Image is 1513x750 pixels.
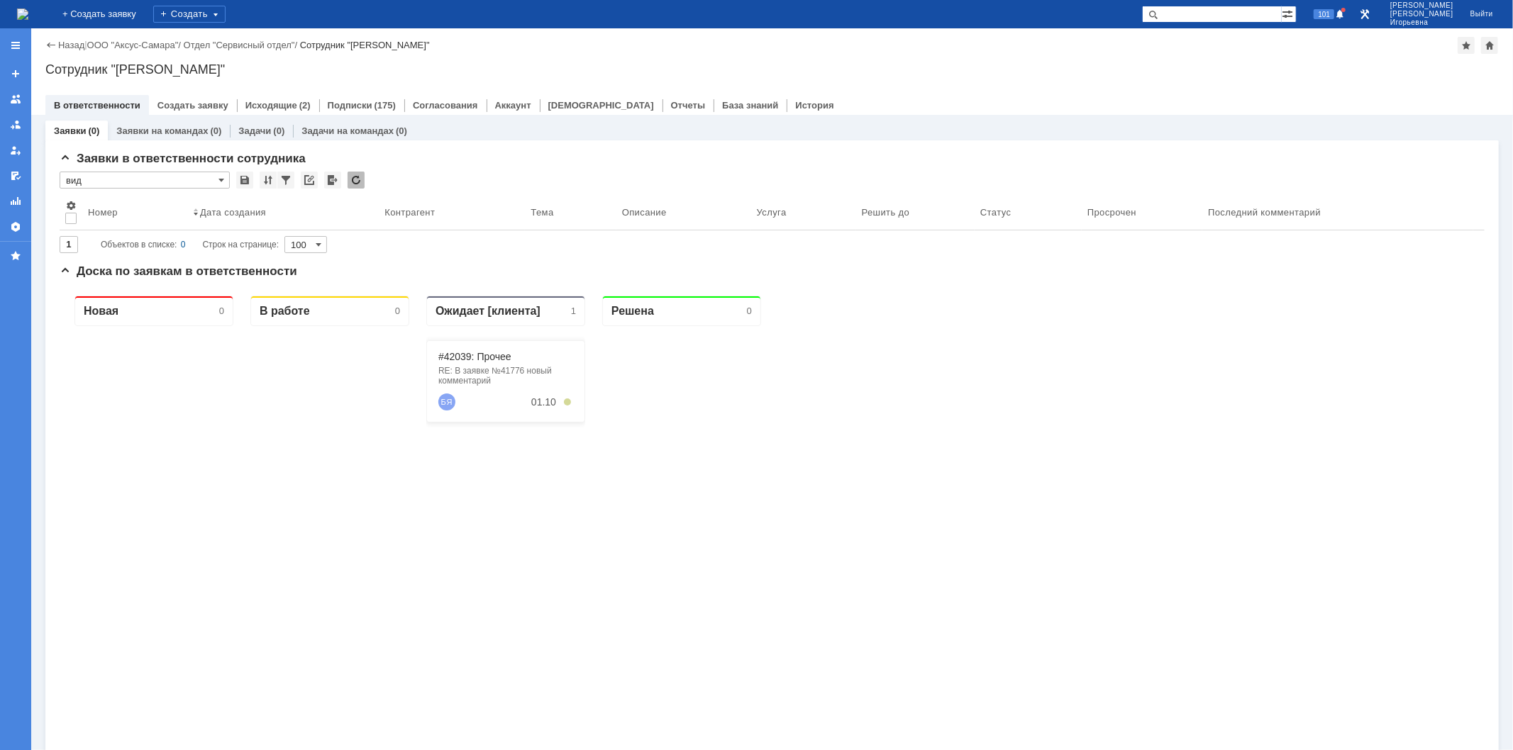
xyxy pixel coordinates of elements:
div: Экспорт списка [324,172,341,189]
a: Перейти на домашнюю страницу [17,9,28,20]
th: Тема [525,194,616,230]
span: [PERSON_NAME] [1390,1,1453,10]
div: (0) [273,125,284,136]
div: 1 [511,21,516,32]
div: Сделать домашней страницей [1481,37,1498,54]
div: Номер [88,207,118,218]
a: Заявки на командах [4,88,27,111]
a: История [795,100,833,111]
div: Статус [980,207,1011,218]
a: Согласования [413,100,478,111]
span: [PERSON_NAME] [1390,10,1453,18]
a: Заявки на командах [116,125,208,136]
div: (0) [396,125,407,136]
i: Строк на странице: [101,236,279,253]
div: В работе [200,20,250,33]
a: Задачи на командах [301,125,394,136]
div: Добавить в избранное [1458,37,1475,54]
a: Создать заявку [157,100,228,111]
span: Доска по заявкам в ответственности [60,264,297,278]
div: 0 [336,21,340,32]
div: Ожидает [клиента] [376,20,481,33]
a: База знаний [722,100,778,111]
span: Расширенный поиск [1282,6,1296,20]
a: Аккаунт [495,100,531,111]
div: Сотрудник "[PERSON_NAME]" [300,40,430,50]
th: Номер [82,194,187,230]
div: 0 [687,21,692,32]
div: Контрагент [384,207,435,218]
a: Заявки [54,125,86,136]
th: Услуга [751,194,856,230]
a: Исходящие [245,100,297,111]
div: Сохранить вид [236,172,253,189]
a: Подписки [328,100,372,111]
a: Назад [58,40,84,50]
a: [DEMOGRAPHIC_DATA] [548,100,654,111]
div: Решена [552,20,594,33]
span: Объектов в списке: [101,240,177,250]
div: Дата создания [200,207,266,218]
div: / [184,40,300,50]
div: Создать [153,6,226,23]
div: Услуга [757,207,787,218]
div: / [87,40,184,50]
div: Скопировать ссылку на список [301,172,318,189]
div: Сотрудник "[PERSON_NAME]" [45,62,1499,77]
a: #42039: Прочее [379,67,452,78]
div: Последний комментарий [1208,207,1321,218]
a: Отчеты [671,100,706,111]
div: (175) [375,100,396,111]
a: ООО "Аксус-Самара" [87,40,179,50]
div: Обновлять список [348,172,365,189]
div: Фильтрация... [277,172,294,189]
a: Бочкарева Яна Юрьевна [379,109,396,126]
div: Решить до [862,207,910,218]
a: Отдел "Сервисный отдел" [184,40,295,50]
span: Игорьевна [1390,18,1453,27]
a: Создать заявку [4,62,27,85]
div: 0 [181,236,186,253]
div: Просрочен [1087,207,1136,218]
div: Тема [531,207,553,218]
th: Контрагент [379,194,525,230]
a: Заявки в моей ответственности [4,113,27,136]
div: Новая [24,20,59,33]
div: RE: В заявке №41776 новый комментарий [379,82,514,101]
div: 4. Менее 60% [504,114,511,121]
img: logo [17,9,28,20]
span: Заявки в ответственности сотрудника [60,152,306,165]
div: 01.10.2025 [472,112,497,123]
div: #42039: Прочее [379,67,514,78]
div: 0 [160,21,165,32]
a: Отчеты [4,190,27,213]
a: Перейти в интерфейс администратора [1356,6,1373,23]
th: Дата создания [187,194,379,230]
span: Настройки [65,200,77,211]
a: Мои заявки [4,139,27,162]
a: Настройки [4,216,27,238]
div: (0) [210,125,221,136]
a: Задачи [238,125,271,136]
div: | [84,39,87,50]
th: Статус [975,194,1082,230]
div: Описание [622,207,667,218]
div: (0) [88,125,99,136]
span: 101 [1314,9,1334,19]
a: Мои согласования [4,164,27,187]
div: (2) [299,100,311,111]
a: В ответственности [54,100,140,111]
div: Сортировка... [260,172,277,189]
